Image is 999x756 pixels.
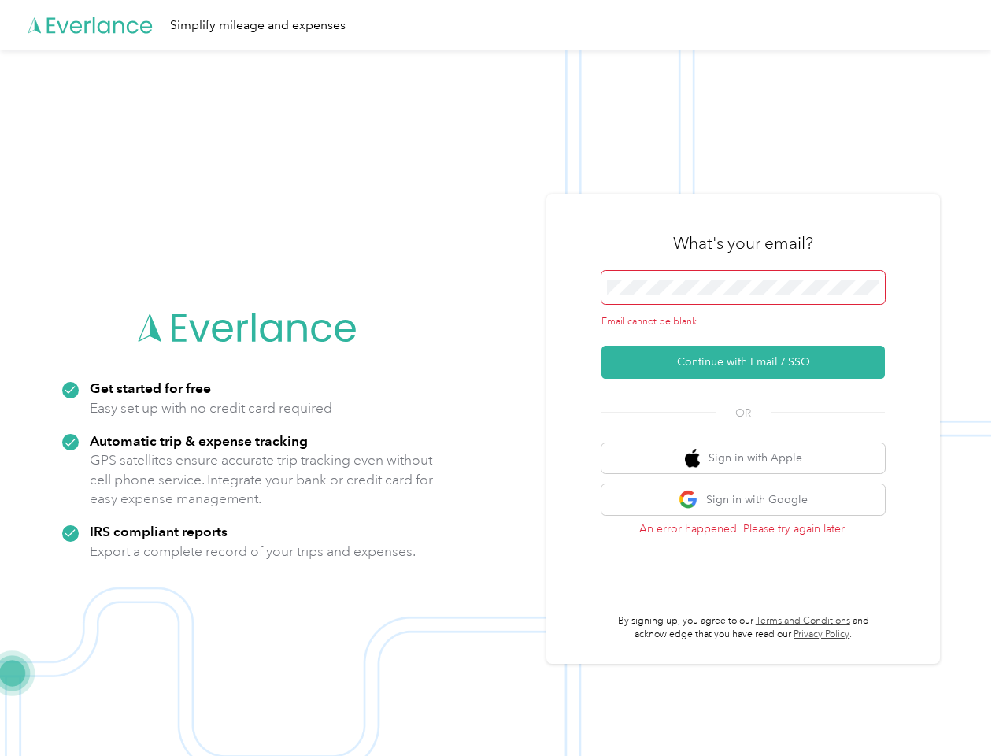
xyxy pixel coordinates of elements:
[601,614,885,642] p: By signing up, you agree to our and acknowledge that you have read our .
[90,398,332,418] p: Easy set up with no credit card required
[90,542,416,561] p: Export a complete record of your trips and expenses.
[685,449,701,469] img: apple logo
[601,443,885,474] button: apple logoSign in with Apple
[90,523,228,539] strong: IRS compliant reports
[90,450,434,509] p: GPS satellites ensure accurate trip tracking even without cell phone service. Integrate your bank...
[601,521,885,537] p: An error happened. Please try again later.
[90,432,308,449] strong: Automatic trip & expense tracking
[716,405,771,421] span: OR
[756,615,850,627] a: Terms and Conditions
[90,380,211,396] strong: Get started for free
[673,232,813,254] h3: What's your email?
[601,346,885,379] button: Continue with Email / SSO
[170,16,346,35] div: Simplify mileage and expenses
[601,484,885,515] button: google logoSign in with Google
[679,490,698,510] img: google logo
[601,315,885,329] div: Email cannot be blank
[794,628,849,640] a: Privacy Policy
